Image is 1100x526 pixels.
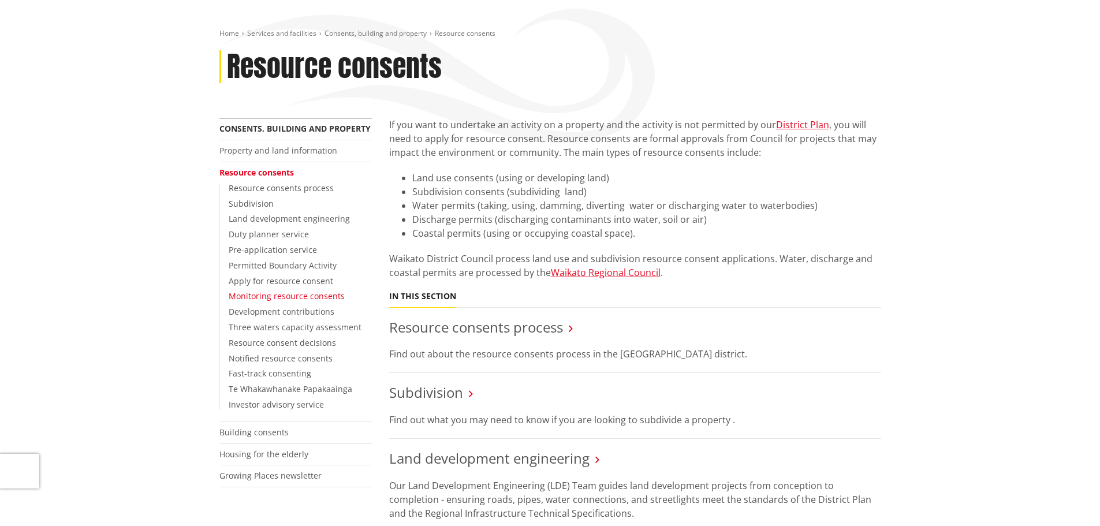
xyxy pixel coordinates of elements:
[229,368,311,379] a: Fast-track consenting
[389,479,881,520] p: Our Land Development Engineering (LDE) Team guides land development projects from conception to c...
[229,182,334,193] a: Resource consents process
[219,427,289,438] a: Building consents
[412,226,881,240] li: Coastal permits (using or occupying coastal space).​
[227,50,442,84] h1: Resource consents
[229,322,361,333] a: Three waters capacity assessment
[229,306,334,317] a: Development contributions
[247,28,316,38] a: Services and facilities
[389,252,881,279] p: Waikato District Council process land use and subdivision resource consent applications. Water, d...
[229,383,352,394] a: Te Whakawhanake Papakaainga
[551,266,661,279] a: Waikato Regional Council
[219,167,294,178] a: Resource consents
[325,28,427,38] a: Consents, building and property
[219,470,322,481] a: Growing Places newsletter
[219,449,308,460] a: Housing for the elderly
[219,123,371,134] a: Consents, building and property
[389,292,456,301] h5: In this section
[229,337,336,348] a: Resource consent decisions
[1047,477,1088,519] iframe: Messenger Launcher
[229,275,333,286] a: Apply for resource consent
[229,260,337,271] a: Permitted Boundary Activity
[389,449,590,468] a: Land development engineering
[229,244,317,255] a: Pre-application service
[776,118,829,131] a: District Plan
[219,29,881,39] nav: breadcrumb
[389,383,463,402] a: Subdivision
[229,198,274,209] a: Subdivision
[219,28,239,38] a: Home
[435,28,495,38] span: Resource consents
[412,171,881,185] li: Land use consents (using or developing land)​
[229,213,350,224] a: Land development engineering
[389,413,881,427] p: Find out what you may need to know if you are looking to subdivide a property .
[412,212,881,226] li: Discharge permits (discharging contaminants into water, soil or air)​
[229,290,345,301] a: Monitoring resource consents
[229,229,309,240] a: Duty planner service
[389,318,563,337] a: Resource consents process
[229,399,324,410] a: Investor advisory service
[412,185,881,199] li: Subdivision consents (subdividing land)​
[389,118,881,159] p: If you want to undertake an activity on a property and the activity is not permitted by our , you...
[412,199,881,212] li: Water permits (taking, using, damming, diverting water or discharging water to waterbodies)​
[229,353,333,364] a: Notified resource consents
[219,145,337,156] a: Property and land information
[389,347,881,361] p: Find out about the resource consents process in the [GEOGRAPHIC_DATA] district.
